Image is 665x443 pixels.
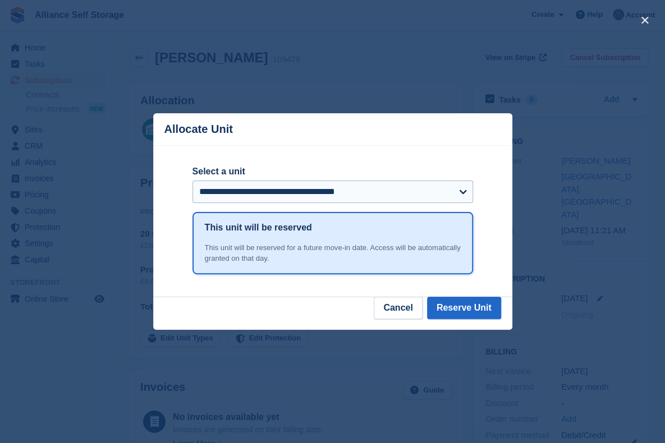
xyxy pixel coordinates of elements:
div: This unit will be reserved for a future move-in date. Access will be automatically granted on tha... [205,242,461,264]
button: Reserve Unit [427,297,501,319]
button: close [636,11,654,29]
label: Select a unit [192,165,473,178]
h1: This unit will be reserved [205,221,312,234]
button: Cancel [374,297,422,319]
p: Allocate Unit [164,123,233,136]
